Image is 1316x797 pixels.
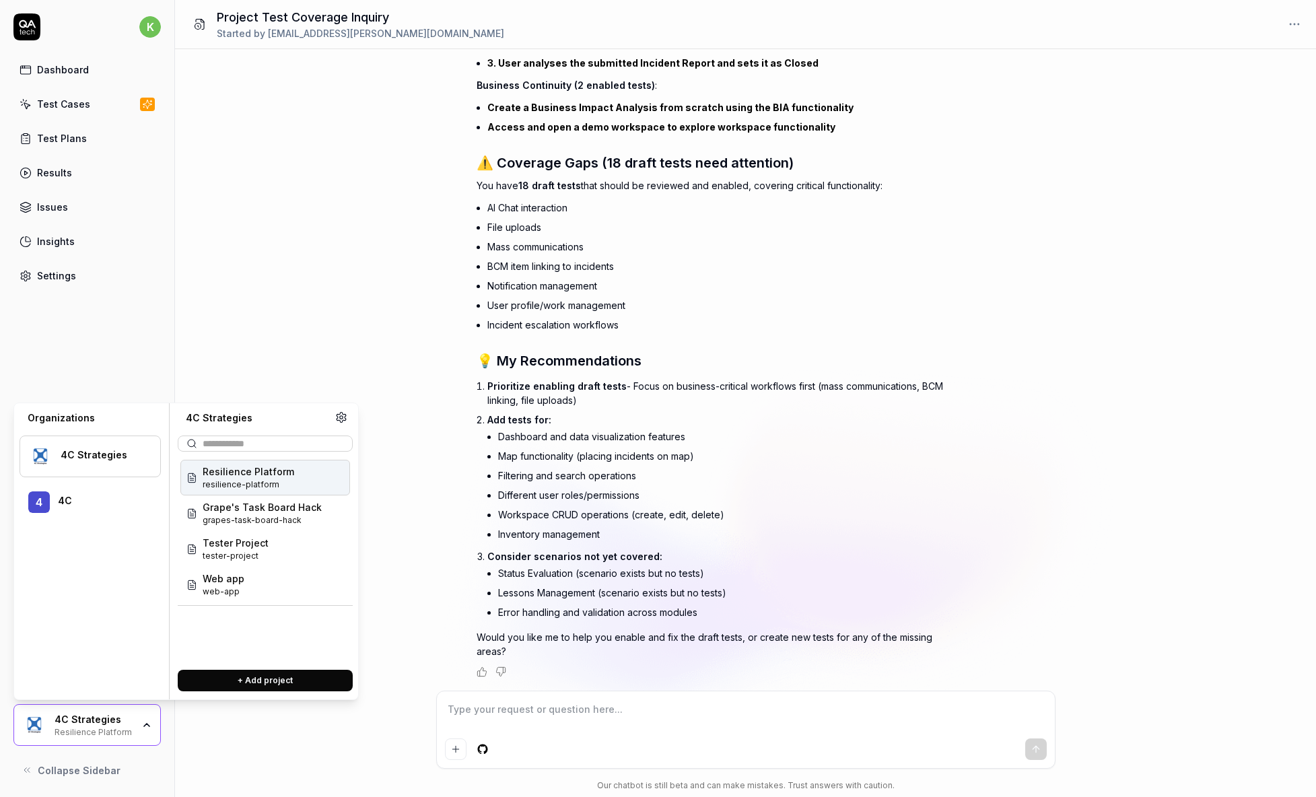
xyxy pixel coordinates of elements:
[477,666,487,677] button: Positive feedback
[498,524,948,544] li: Inventory management
[487,57,819,69] a: 3. User analyses the submitted Incident Report and sets it as Closed
[20,411,161,425] div: Organizations
[487,376,948,410] li: - Focus on business-critical workflows first (mass communications, BCM linking, file uploads)
[203,536,269,550] span: Tester Project
[487,237,948,256] li: Mass communications
[495,666,506,677] button: Negative feedback
[13,125,161,151] a: Test Plans
[13,194,161,220] a: Issues
[28,491,50,513] span: 4
[37,166,72,180] div: Results
[217,8,504,26] h1: Project Test Coverage Inquiry
[203,571,244,586] span: Web app
[487,414,551,425] span: Add tests for:
[28,444,53,469] img: 4C Strategies Logo
[22,713,46,737] img: 4C Strategies Logo
[487,102,854,113] a: Create a Business Impact Analysis from scratch using the BIA functionality
[37,63,89,77] div: Dashboard
[13,160,161,186] a: Results
[61,449,143,461] div: 4C Strategies
[335,411,347,427] a: Organization settings
[217,26,504,40] div: Started by
[477,78,948,92] p: :
[13,757,161,784] button: Collapse Sidebar
[37,269,76,283] div: Settings
[498,563,948,583] li: Status Evaluation (scenario exists but no tests)
[477,79,655,91] span: Business Continuity (2 enabled tests)
[203,514,322,526] span: Project ID: YxsR
[13,704,161,746] button: 4C Strategies Logo4C StrategiesResilience Platform
[477,630,948,658] p: Would you like me to help you enable and fix the draft tests, or create new tests for any of the ...
[487,296,948,315] li: User profile/work management
[268,28,504,39] span: [EMAIL_ADDRESS][PERSON_NAME][DOMAIN_NAME]
[203,479,294,491] span: Project ID: HzvK
[487,380,627,392] span: Prioritize enabling draft tests
[55,726,133,736] div: Resilience Platform
[498,583,948,602] li: Lessons Management (scenario exists but no tests)
[13,263,161,289] a: Settings
[58,495,143,507] div: 4C
[498,602,948,622] li: Error handling and validation across modules
[37,131,87,145] div: Test Plans
[498,485,948,505] li: Different user roles/permissions
[498,446,948,466] li: Map functionality (placing incidents on map)
[477,178,948,193] p: You have that should be reviewed and enabled, covering critical functionality:
[139,16,161,38] span: k
[37,200,68,214] div: Issues
[37,97,90,111] div: Test Cases
[487,217,948,237] li: File uploads
[178,411,335,425] div: 4C Strategies
[20,436,161,477] button: 4C Strategies Logo4C Strategies
[55,714,133,726] div: 4C Strategies
[487,256,948,276] li: BCM item linking to incidents
[487,551,662,562] span: Consider scenarios not yet covered:
[38,763,120,777] span: Collapse Sidebar
[445,738,466,760] button: Add attachment
[203,586,244,598] span: Project ID: UNyr
[139,13,161,40] button: k
[518,180,581,191] span: 18 draft tests
[13,91,161,117] a: Test Cases
[203,550,269,562] span: Project ID: 9Mgy
[178,670,353,691] button: + Add project
[20,483,161,522] button: 44C
[487,121,835,133] a: Access and open a demo workspace to explore workspace functionality
[13,228,161,254] a: Insights
[487,198,948,217] li: AI Chat interaction
[498,466,948,485] li: Filtering and search operations
[13,57,161,83] a: Dashboard
[178,457,353,659] div: Suggestions
[487,276,948,296] li: Notification management
[436,779,1055,792] div: Our chatbot is still beta and can make mistakes. Trust answers with caution.
[477,153,948,173] h3: ⚠️ Coverage Gaps (18 draft tests need attention)
[37,234,75,248] div: Insights
[498,505,948,524] li: Workspace CRUD operations (create, edit, delete)
[203,500,322,514] span: Grape's Task Board Hack
[487,315,948,335] li: Incident escalation workflows
[203,464,294,479] span: Resilience Platform
[477,351,948,371] h3: 💡 My Recommendations
[498,427,948,446] li: Dashboard and data visualization features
